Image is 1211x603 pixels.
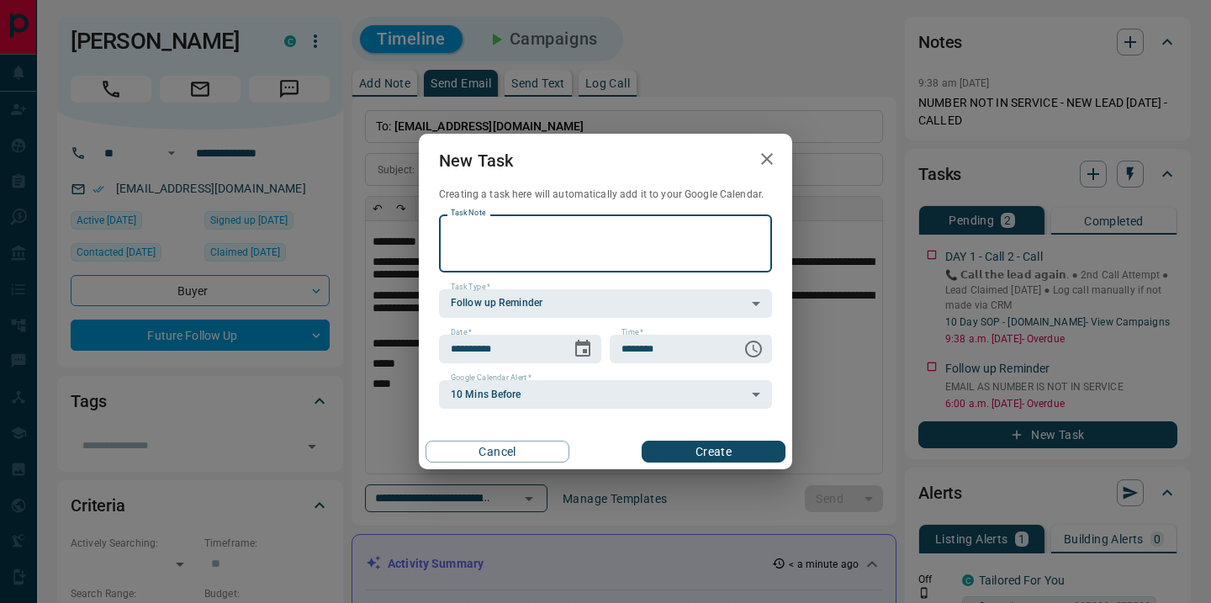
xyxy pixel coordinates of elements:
div: 10 Mins Before [439,380,772,409]
button: Create [642,441,785,463]
label: Google Calendar Alert [451,373,531,383]
button: Choose date, selected date is Oct 15, 2025 [566,332,600,366]
h2: New Task [419,134,533,188]
div: Follow up Reminder [439,289,772,318]
label: Task Note [451,208,485,219]
label: Date [451,327,472,338]
label: Time [621,327,643,338]
button: Cancel [426,441,569,463]
button: Choose time, selected time is 6:00 AM [737,332,770,366]
label: Task Type [451,282,490,293]
p: Creating a task here will automatically add it to your Google Calendar. [439,188,772,202]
